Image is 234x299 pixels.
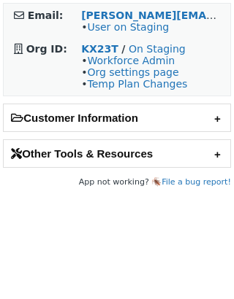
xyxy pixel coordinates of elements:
a: Temp Plan Changes [87,78,187,90]
a: User on Staging [87,21,169,33]
a: Org settings page [87,66,178,78]
h2: Customer Information [4,104,230,131]
a: File a bug report! [162,177,231,187]
strong: Email: [28,9,64,21]
footer: App not working? 🪳 [3,175,231,190]
a: KX23T [81,43,118,55]
h2: Other Tools & Resources [4,140,230,167]
a: Workforce Admin [87,55,175,66]
span: • [81,21,169,33]
span: • • • [81,55,187,90]
strong: Org ID: [26,43,67,55]
strong: / [121,43,125,55]
a: On Staging [129,43,186,55]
